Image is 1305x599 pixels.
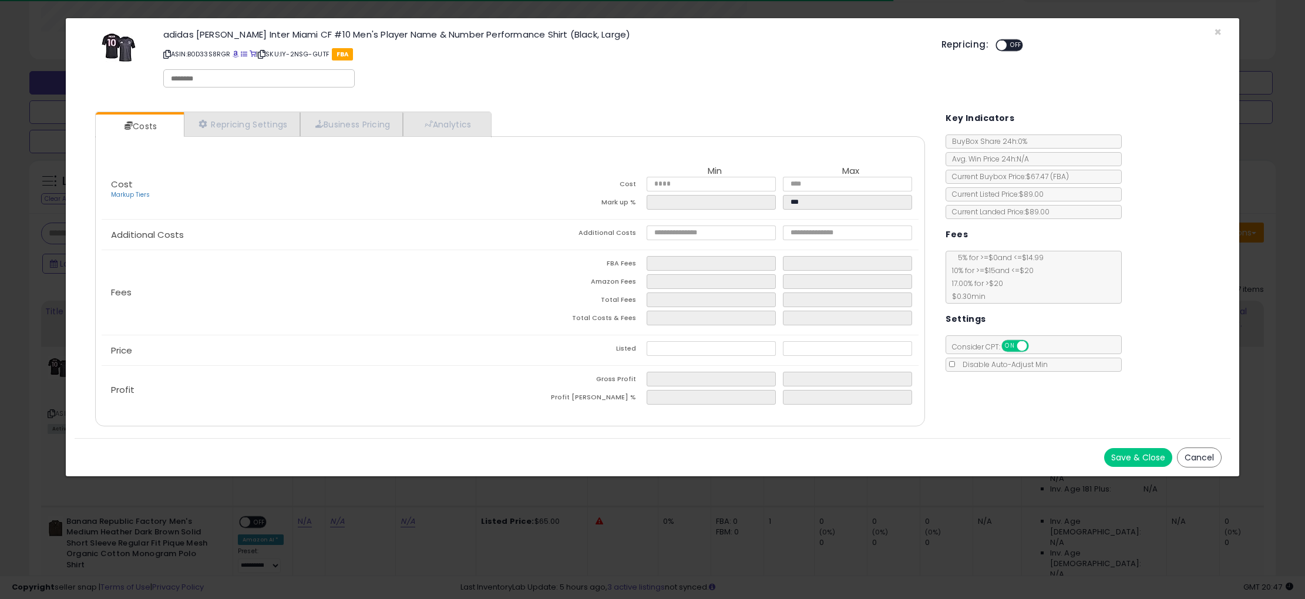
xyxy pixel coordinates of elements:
[957,359,1048,369] span: Disable Auto-Adjust Min
[510,372,647,390] td: Gross Profit
[111,190,150,199] a: Markup Tiers
[241,49,247,59] a: All offer listings
[250,49,256,59] a: Your listing only
[783,166,919,177] th: Max
[647,166,783,177] th: Min
[510,274,647,292] td: Amazon Fees
[1027,341,1046,351] span: OFF
[946,265,1034,275] span: 10 % for >= $15 and <= $20
[946,111,1014,126] h5: Key Indicators
[1177,447,1222,467] button: Cancel
[300,112,403,136] a: Business Pricing
[510,256,647,274] td: FBA Fees
[946,291,986,301] span: $0.30 min
[946,189,1044,199] span: Current Listed Price: $89.00
[510,341,647,359] td: Listed
[510,226,647,244] td: Additional Costs
[102,385,510,395] p: Profit
[946,136,1027,146] span: BuyBox Share 24h: 0%
[510,177,647,195] td: Cost
[233,49,239,59] a: BuyBox page
[102,180,510,200] p: Cost
[163,30,924,39] h3: adidas [PERSON_NAME] Inter Miami CF #10 Men's Player Name & Number Performance Shirt (Black, Large)
[1050,171,1069,181] span: ( FBA )
[946,227,968,242] h5: Fees
[1003,341,1018,351] span: ON
[163,45,924,63] p: ASIN: B0D33S8RGR | SKU: IY-2NSG-GUTF
[946,171,1069,181] span: Current Buybox Price:
[946,154,1029,164] span: Avg. Win Price 24h: N/A
[510,311,647,329] td: Total Costs & Fees
[510,390,647,408] td: Profit [PERSON_NAME] %
[952,253,1044,263] span: 5 % for >= $0 and <= $14.99
[1214,23,1222,41] span: ×
[102,346,510,355] p: Price
[96,115,183,138] a: Costs
[946,278,1003,288] span: 17.00 % for > $20
[1007,41,1025,51] span: OFF
[102,230,510,240] p: Additional Costs
[102,288,510,297] p: Fees
[332,48,354,60] span: FBA
[403,112,490,136] a: Analytics
[101,30,136,65] img: 41XMQPFPQ+L._SL60_.jpg
[510,195,647,213] td: Mark up %
[1104,448,1172,467] button: Save & Close
[946,207,1050,217] span: Current Landed Price: $89.00
[184,112,300,136] a: Repricing Settings
[941,40,988,49] h5: Repricing:
[510,292,647,311] td: Total Fees
[946,312,986,327] h5: Settings
[946,342,1044,352] span: Consider CPT:
[1026,171,1069,181] span: $67.47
